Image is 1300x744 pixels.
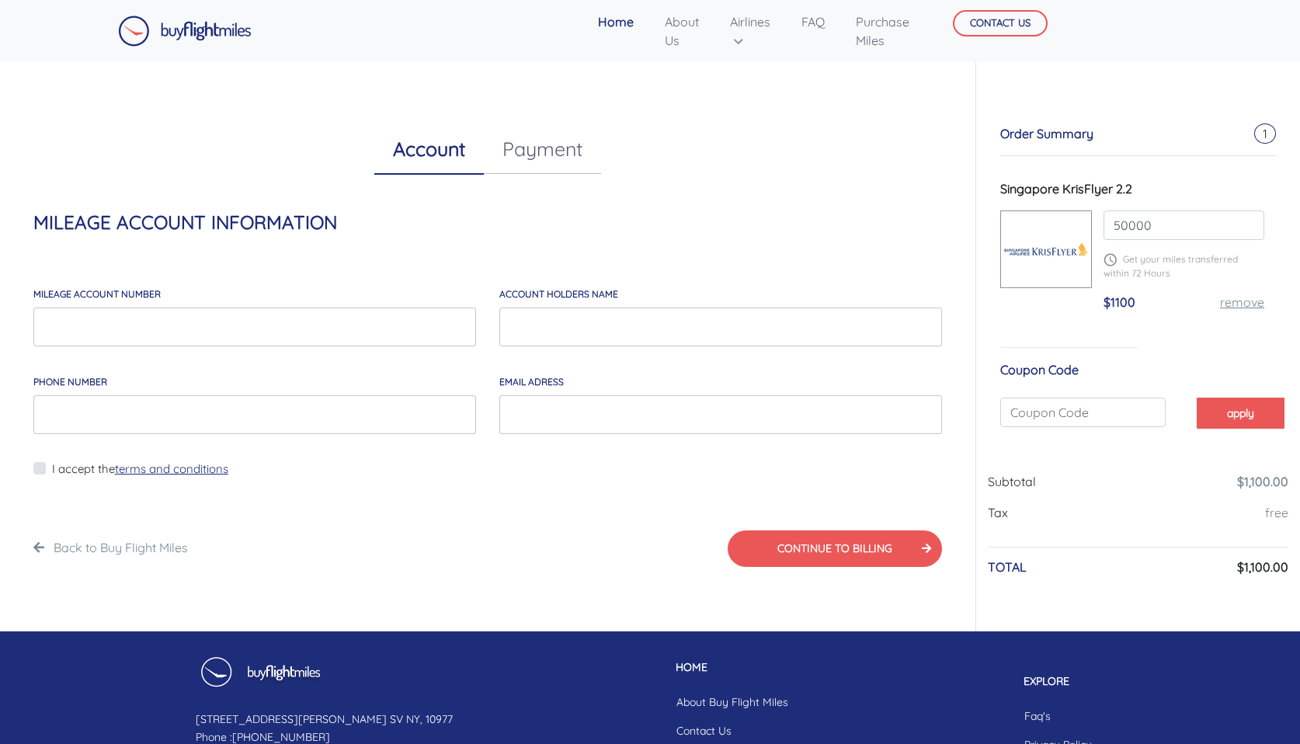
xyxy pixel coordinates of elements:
a: remove [1220,294,1264,310]
span: Order Summary [1000,126,1093,141]
span: $1100 [1104,294,1135,310]
img: schedule.png [1104,253,1117,266]
label: email adress [499,375,564,389]
a: Purchase Miles [850,6,916,56]
a: Buy Flight Miles Logo [118,12,252,50]
a: Account [374,124,484,175]
h4: MILEAGE ACCOUNT INFORMATION [33,211,942,234]
input: Coupon Code [1000,398,1166,427]
a: $1,100.00 [1237,474,1288,489]
label: account holders NAME [499,287,618,301]
a: About Buy Flight Miles [664,688,801,717]
img: Buy Flight Miles Footer Logo [196,656,324,698]
img: Buy Flight Miles Logo [118,16,252,47]
p: Get your miles transferred within 72 Hours [1104,252,1264,280]
p: HOME [664,659,801,676]
span: Singapore KrisFlyer 2.2 [1000,181,1132,196]
span: Tax [988,505,1008,520]
span: 1 [1254,123,1276,144]
h6: TOTAL [988,560,1027,575]
a: terms and conditions [115,461,228,476]
label: Phone Number [33,375,107,389]
a: free [1265,505,1288,520]
span: Subtotal [988,474,1036,489]
span: Coupon Code [1000,362,1079,377]
button: CONTACT US [953,10,1048,37]
a: Back to Buy Flight Miles [54,540,188,555]
a: About Us [659,6,705,56]
button: CONTINUE TO BILLING [728,530,942,567]
a: [PHONE_NUMBER] [232,730,330,744]
button: apply [1197,398,1285,428]
a: Faq's [1012,702,1104,731]
a: Home [592,6,640,37]
p: EXPLORE [1012,673,1104,690]
label: MILEAGE account number [33,287,161,301]
img: Singapore-KrisFlyer.png [1001,229,1092,269]
label: I accept the [52,461,228,478]
a: FAQ [795,6,831,37]
h6: $1,100.00 [1237,560,1288,575]
a: Airlines [724,6,777,56]
a: Payment [484,124,601,174]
